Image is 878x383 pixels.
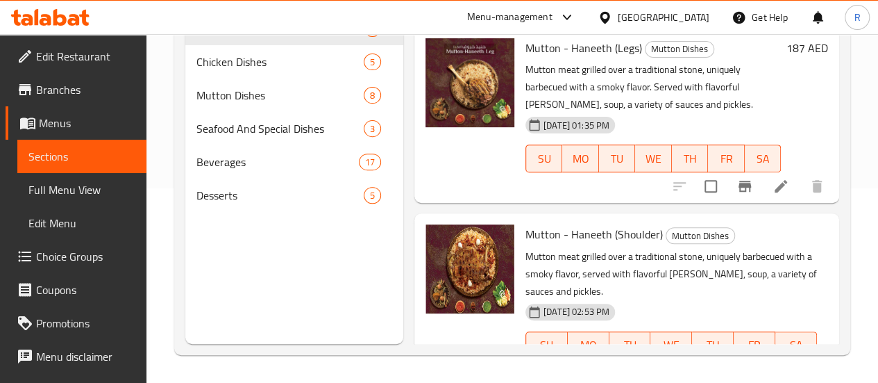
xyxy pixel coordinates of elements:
span: Mutton Dishes [666,228,734,244]
div: [GEOGRAPHIC_DATA] [618,10,709,25]
div: items [364,87,381,104]
div: Menu-management [467,9,552,26]
span: TU [605,149,630,169]
span: SU [532,335,562,355]
a: Edit Restaurant [6,40,146,73]
span: SA [750,149,775,169]
button: TU [609,332,651,359]
span: Promotions [36,315,135,332]
button: SA [775,332,817,359]
a: Promotions [6,307,146,340]
div: items [364,120,381,137]
span: Mutton Dishes [645,41,714,57]
span: Beverages [196,154,359,170]
span: 5 [364,189,380,202]
span: [DATE] 01:35 PM [538,119,615,132]
button: WE [635,145,671,172]
a: Sections [17,140,146,173]
span: Seafood And Special Dishes [196,120,364,137]
span: Menu disclaimer [36,348,135,365]
button: FR [734,332,775,359]
button: Branch-specific-item [728,170,761,203]
p: Mutton meat grilled over a traditional stone, uniquely barbecued with a smoky flavor, served with... [525,248,817,300]
nav: Menu sections [185,6,403,218]
button: TU [599,145,635,172]
span: TH [698,335,728,355]
button: SU [525,145,562,172]
button: MO [562,145,598,172]
a: Branches [6,73,146,106]
span: Coupons [36,282,135,298]
button: MO [568,332,609,359]
span: Mutton - Haneeth (Shoulder) [525,224,663,245]
span: WE [656,335,686,355]
span: 17 [360,156,380,169]
button: SU [525,332,568,359]
span: Sections [28,148,135,165]
span: Mutton - Haneeth (Legs) [525,38,642,58]
a: Edit menu item [773,178,789,195]
button: TH [692,332,734,359]
span: [DATE] 02:53 PM [538,305,615,318]
div: Mutton Dishes8 [185,79,403,112]
button: FR [708,145,744,172]
span: 3 [364,122,380,136]
span: Edit Restaurant [36,48,135,65]
button: SA [745,145,781,172]
div: Mutton Dishes [666,227,735,244]
span: Menus [39,115,135,131]
div: Chicken Dishes5 [185,45,403,79]
div: Beverages17 [185,145,403,179]
a: Coupons [6,273,146,307]
span: Chicken Dishes [196,54,364,70]
div: items [364,54,381,70]
span: SU [532,149,557,169]
button: delete [800,170,834,203]
span: Branches [36,81,135,98]
a: Full Menu View [17,173,146,206]
a: Choice Groups [6,240,146,273]
span: Full Menu View [28,181,135,198]
span: Desserts [196,187,364,204]
span: 5 [364,56,380,69]
span: WE [641,149,666,169]
div: items [364,187,381,204]
img: Mutton - Haneeth (Shoulder) [425,225,514,313]
div: items [359,154,381,170]
div: Desserts5 [185,179,403,212]
span: Choice Groups [36,248,135,265]
span: R [854,10,860,25]
span: FR [739,335,770,355]
span: Mutton Dishes [196,87,364,104]
span: MO [568,149,593,169]
h6: 187 AED [786,38,828,58]
span: TU [615,335,645,355]
span: MO [573,335,604,355]
button: TH [672,145,708,172]
div: Seafood And Special Dishes3 [185,112,403,145]
span: Edit Menu [28,215,135,231]
span: Select to update [696,172,725,201]
span: SA [781,335,811,355]
span: 8 [364,89,380,102]
span: TH [677,149,702,169]
a: Edit Menu [17,206,146,240]
button: WE [650,332,692,359]
p: Mutton meat grilled over a traditional stone, uniquely barbecued with a smoky flavor. Served with... [525,61,781,113]
span: FR [714,149,738,169]
img: Mutton - Haneeth (Legs) [425,38,514,127]
a: Menus [6,106,146,140]
a: Menu disclaimer [6,340,146,373]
